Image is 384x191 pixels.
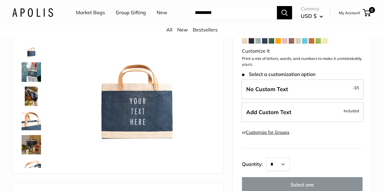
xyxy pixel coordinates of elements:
img: description_Super soft and durable leather handles. [22,111,41,130]
button: Search [277,6,292,19]
div: or [242,128,289,137]
img: Petite Market Bag in Navy [22,38,41,58]
a: Petite Market Bag in Navy [20,85,42,107]
span: USD $ [301,13,317,19]
span: - [352,84,359,91]
a: New [177,27,188,33]
a: New [157,8,167,17]
label: Quantity: [242,156,267,171]
a: Petite Market Bag in Navy [20,37,42,59]
a: description_Inner pocket good for daily drivers. [20,158,42,180]
a: Group Gifting [116,8,146,17]
img: Petite Market Bag in Navy [22,62,41,82]
a: description_Super soft and durable leather handles. [20,110,42,131]
img: Petite Market Bag in Navy [22,135,41,154]
span: Add Custom Text [246,109,291,116]
img: description_Inner pocket good for daily drivers. [22,159,41,179]
a: Petite Market Bag in Navy [20,61,42,83]
p: Print a mix of letters, words, and numbers to make it unmistakably yours. [242,56,362,68]
input: Search... [190,6,277,19]
img: Apolis [12,8,53,17]
label: Leave Blank [241,79,364,99]
a: Customize for Groups [246,130,289,135]
a: Market Bags [76,8,105,17]
a: Petite Market Bag in Navy [20,134,42,156]
label: Add Custom Text [241,102,364,122]
span: Currency [301,5,323,13]
span: $5 [354,85,359,90]
img: Petite Market Bag in Navy [22,87,41,106]
a: All [166,27,172,33]
a: 0 [363,9,371,16]
span: No Custom Text [246,86,288,93]
a: My Account [339,9,360,16]
span: Select a customization option [242,71,315,77]
div: Customize It [242,47,362,56]
button: USD $ [301,11,323,21]
span: 0 [369,7,375,13]
span: Included [344,107,359,114]
a: Bestsellers [193,27,218,33]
